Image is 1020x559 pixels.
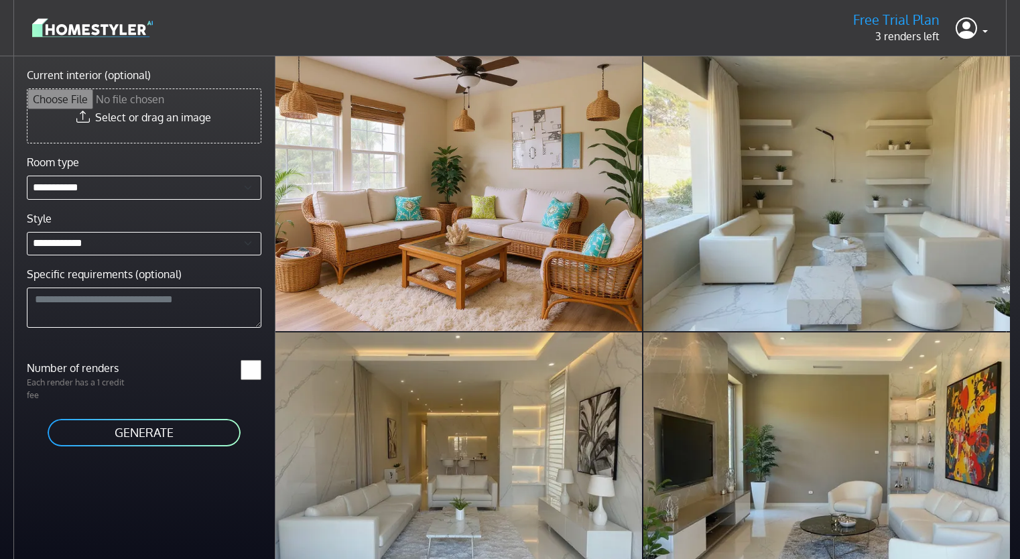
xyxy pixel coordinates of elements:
p: 3 renders left [853,28,940,44]
button: GENERATE [46,418,242,448]
label: Room type [27,154,79,170]
label: Style [27,210,52,227]
p: Each render has a 1 credit fee [19,376,144,401]
img: logo-3de290ba35641baa71223ecac5eacb59cb85b4c7fdf211dc9aaecaaee71ea2f8.svg [32,16,153,40]
label: Current interior (optional) [27,67,151,83]
h5: Free Trial Plan [853,11,940,28]
label: Specific requirements (optional) [27,266,182,282]
label: Number of renders [19,360,144,376]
